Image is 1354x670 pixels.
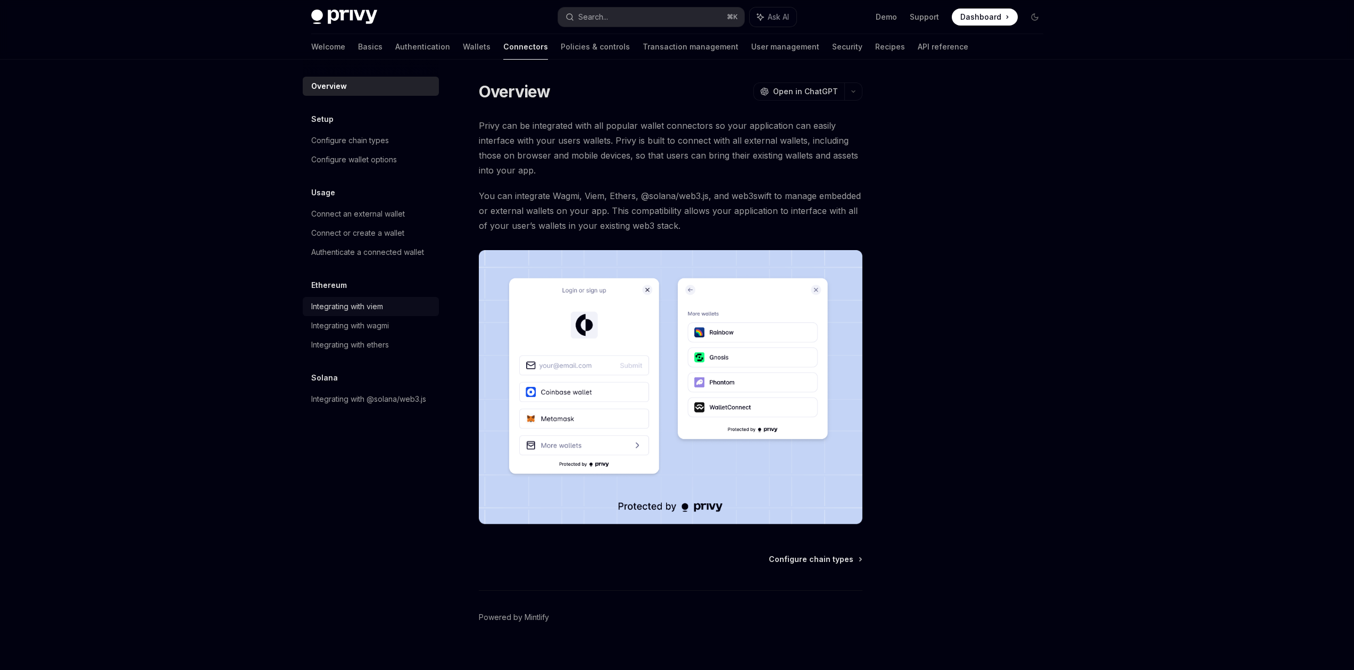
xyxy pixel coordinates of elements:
[311,393,426,406] div: Integrating with @solana/web3.js
[918,34,968,60] a: API reference
[311,186,335,199] h5: Usage
[578,11,608,23] div: Search...
[311,246,424,259] div: Authenticate a connected wallet
[479,612,549,623] a: Powered by Mintlify
[311,300,383,313] div: Integrating with viem
[751,34,819,60] a: User management
[769,554,853,565] span: Configure chain types
[303,224,439,243] a: Connect or create a wallet
[311,279,347,292] h5: Ethereum
[311,113,334,126] h5: Setup
[303,335,439,354] a: Integrating with ethers
[750,7,796,27] button: Ask AI
[311,208,405,220] div: Connect an external wallet
[727,13,738,21] span: ⌘ K
[303,204,439,224] a: Connect an external wallet
[479,118,862,178] span: Privy can be integrated with all popular wallet connectors so your application can easily interfa...
[311,134,389,147] div: Configure chain types
[561,34,630,60] a: Policies & controls
[303,131,439,150] a: Configure chain types
[303,390,439,409] a: Integrating with @solana/web3.js
[395,34,450,60] a: Authentication
[311,34,345,60] a: Welcome
[960,12,1001,22] span: Dashboard
[558,7,744,27] button: Search...⌘K
[303,150,439,169] a: Configure wallet options
[769,554,861,565] a: Configure chain types
[832,34,862,60] a: Security
[773,86,838,97] span: Open in ChatGPT
[311,371,338,384] h5: Solana
[753,82,844,101] button: Open in ChatGPT
[479,250,862,524] img: Connectors3
[479,188,862,233] span: You can integrate Wagmi, Viem, Ethers, @solana/web3.js, and web3swift to manage embedded or exter...
[910,12,939,22] a: Support
[303,316,439,335] a: Integrating with wagmi
[311,319,389,332] div: Integrating with wagmi
[303,77,439,96] a: Overview
[876,12,897,22] a: Demo
[303,297,439,316] a: Integrating with viem
[303,243,439,262] a: Authenticate a connected wallet
[311,153,397,166] div: Configure wallet options
[952,9,1018,26] a: Dashboard
[311,227,404,239] div: Connect or create a wallet
[643,34,738,60] a: Transaction management
[1026,9,1043,26] button: Toggle dark mode
[768,12,789,22] span: Ask AI
[311,338,389,351] div: Integrating with ethers
[479,82,551,101] h1: Overview
[311,80,347,93] div: Overview
[311,10,377,24] img: dark logo
[463,34,491,60] a: Wallets
[358,34,383,60] a: Basics
[875,34,905,60] a: Recipes
[503,34,548,60] a: Connectors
